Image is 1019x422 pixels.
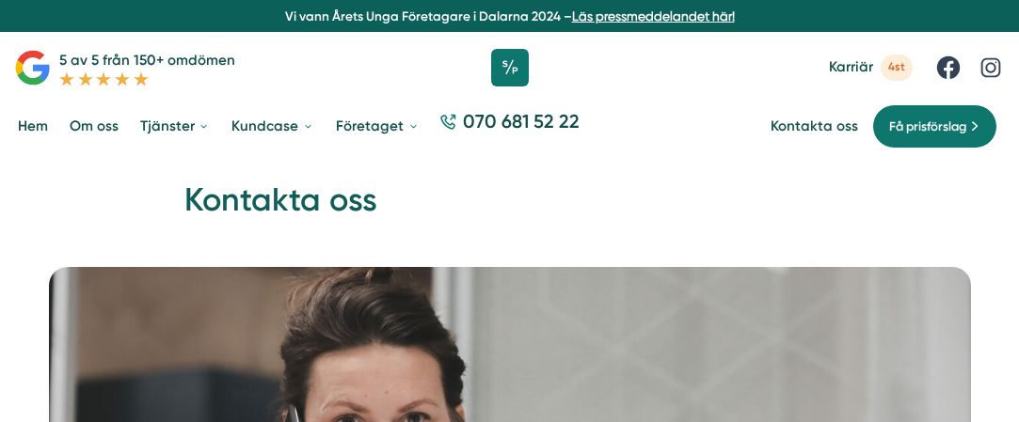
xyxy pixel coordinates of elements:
[59,49,235,71] p: 5 av 5 från 150+ omdömen
[14,103,52,150] a: Hem
[66,103,122,150] a: Om oss
[771,117,858,135] a: Kontakta oss
[184,179,836,236] h1: Kontakta oss
[881,55,913,80] span: 4st
[572,8,735,23] a: Läs pressmeddelandet här!
[872,104,997,148] a: Få prisförslag
[889,117,966,136] span: Få prisförslag
[432,109,587,145] a: 070 681 52 22
[332,103,422,150] a: Företaget
[136,103,214,150] a: Tjänster
[228,103,317,150] a: Kundcase
[8,8,1012,25] p: Vi vann Årets Unga Företagare i Dalarna 2024 –
[829,58,873,76] span: Karriär
[829,55,913,80] a: Karriär 4st
[463,109,580,135] span: 070 681 52 22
